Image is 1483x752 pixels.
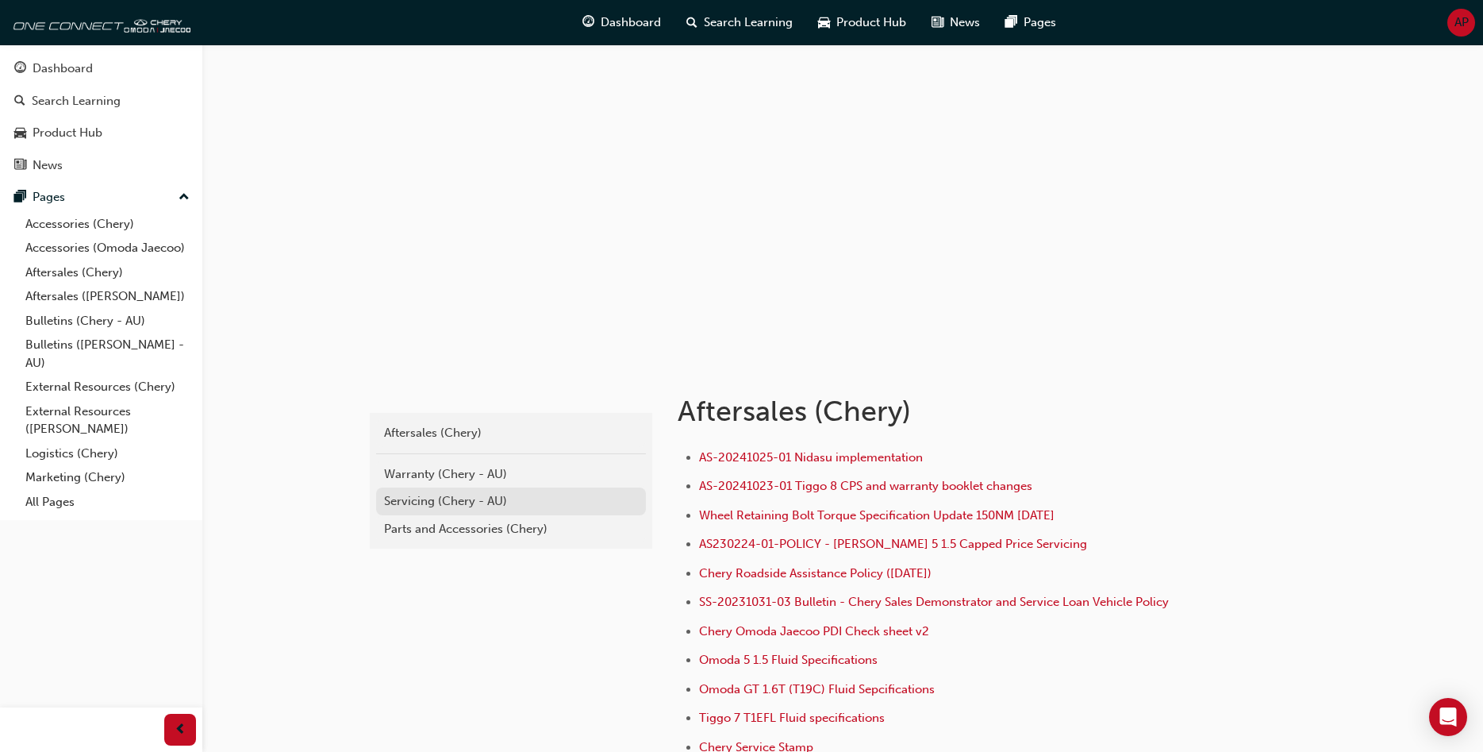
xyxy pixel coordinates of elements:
a: Aftersales (Chery) [376,419,646,447]
img: oneconnect [8,6,190,38]
span: AP [1454,13,1469,32]
span: pages-icon [14,191,26,205]
a: Marketing (Chery) [19,465,196,490]
a: SS-20231031-03 Bulletin - Chery Sales Demonstrator and Service Loan Vehicle Policy [699,595,1169,609]
span: guage-icon [14,62,26,76]
button: Pages [6,183,196,212]
a: AS230224-01-POLICY - [PERSON_NAME] 5 1.5 Capped Price Servicing [699,537,1087,551]
a: Parts and Accessories (Chery) [376,515,646,543]
span: Search Learning [704,13,793,32]
span: news-icon [14,159,26,173]
div: Search Learning [32,92,121,110]
span: Product Hub [836,13,906,32]
span: guage-icon [582,13,594,33]
a: Accessories (Omoda Jaecoo) [19,236,196,260]
a: All Pages [19,490,196,515]
a: Bulletins ([PERSON_NAME] - AU) [19,333,196,375]
a: Servicing (Chery - AU) [376,488,646,515]
a: Warranty (Chery - AU) [376,461,646,488]
a: Omoda 5 1.5 Fluid Specifications [699,653,878,667]
a: Wheel Retaining Bolt Torque Specification Update 150NM [DATE] [699,508,1055,523]
span: Pages [1024,13,1056,32]
span: News [950,13,980,32]
span: up-icon [179,187,190,208]
a: Chery Roadside Assistance Policy ([DATE]) [699,566,932,580]
div: Aftersales (Chery) [384,424,638,442]
a: Logistics (Chery) [19,442,196,466]
span: Dashboard [601,13,661,32]
a: Aftersales ([PERSON_NAME]) [19,284,196,309]
div: Product Hub [33,124,102,142]
div: Open Intercom Messenger [1429,698,1467,736]
a: Aftersales (Chery) [19,260,196,285]
a: External Resources (Chery) [19,375,196,399]
a: Omoda GT 1.6T (T19C) Fluid Sepcifications [699,682,935,696]
a: External Resources ([PERSON_NAME]) [19,399,196,442]
a: Tiggo 7 T1EFL Fluid specifications [699,711,885,725]
span: car-icon [818,13,830,33]
span: search-icon [686,13,697,33]
a: Bulletins (Chery - AU) [19,309,196,334]
a: Dashboard [6,54,196,83]
div: Pages [33,188,65,206]
h1: Aftersales (Chery) [678,394,1198,429]
a: pages-iconPages [993,6,1069,39]
div: Dashboard [33,60,93,78]
a: AS-20241023-01 Tiggo 8 CPS and warranty booklet changes [699,479,1032,493]
a: Accessories (Chery) [19,212,196,237]
div: Servicing (Chery - AU) [384,492,638,511]
span: car-icon [14,126,26,141]
a: News [6,151,196,180]
div: News [33,156,63,175]
span: news-icon [932,13,943,33]
a: AS-20241025-01 Nidasu implementation [699,450,923,465]
div: Parts and Accessories (Chery) [384,520,638,538]
a: guage-iconDashboard [570,6,674,39]
a: car-iconProduct Hub [805,6,919,39]
span: prev-icon [175,720,186,740]
a: Chery Omoda Jaecoo PDI Check sheet v2 [699,624,929,638]
span: search-icon [14,94,25,109]
button: AP [1447,9,1475,37]
button: DashboardSearch LearningProduct HubNews [6,51,196,183]
div: Warranty (Chery - AU) [384,465,638,484]
a: search-iconSearch Learning [674,6,805,39]
a: news-iconNews [919,6,993,39]
span: pages-icon [1005,13,1017,33]
a: Search Learning [6,87,196,116]
a: Product Hub [6,118,196,148]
